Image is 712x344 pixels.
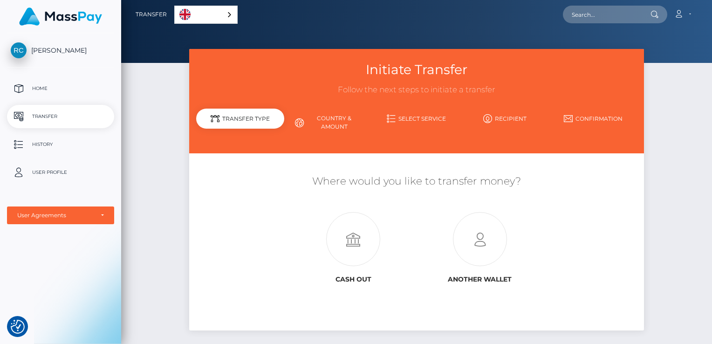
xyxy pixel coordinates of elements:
img: MassPay [19,7,102,26]
div: Transfer Type [196,109,284,129]
aside: Language selected: English [174,6,238,24]
a: User Profile [7,161,114,184]
p: Home [11,82,110,96]
h6: Cash out [297,275,410,283]
h3: Follow the next steps to initiate a transfer [196,84,637,96]
a: History [7,133,114,156]
img: Revisit consent button [11,320,25,334]
a: Recipient [461,110,549,127]
p: User Profile [11,165,110,179]
a: Transfer [7,105,114,128]
a: Home [7,77,114,100]
a: English [175,6,237,23]
input: Search... [563,6,650,23]
span: [PERSON_NAME] [7,46,114,55]
div: Language [174,6,238,24]
a: Confirmation [549,110,637,127]
a: Country & Amount [284,110,372,135]
button: Consent Preferences [11,320,25,334]
a: Transfer [136,5,167,24]
h5: Where would you like to transfer money? [196,174,637,189]
p: Transfer [11,110,110,124]
div: User Agreements [17,212,94,219]
h6: Another wallet [424,275,536,283]
a: Select Service [372,110,460,127]
h3: Initiate Transfer [196,61,637,79]
p: History [11,138,110,151]
button: User Agreements [7,206,114,224]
